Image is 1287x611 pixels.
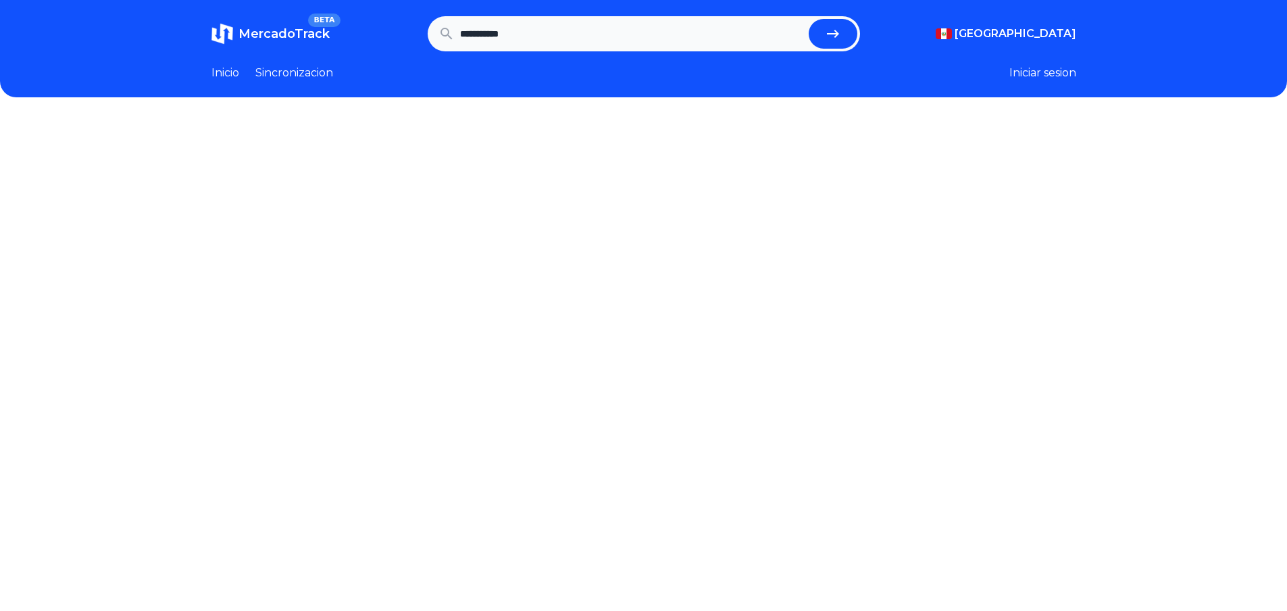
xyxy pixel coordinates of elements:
img: MercadoTrack [211,23,233,45]
span: [GEOGRAPHIC_DATA] [955,26,1076,42]
button: [GEOGRAPHIC_DATA] [936,26,1076,42]
img: Peru [936,28,952,39]
span: MercadoTrack [238,26,330,41]
button: Iniciar sesion [1009,65,1076,81]
a: Inicio [211,65,239,81]
span: BETA [308,14,340,27]
a: MercadoTrackBETA [211,23,330,45]
a: Sincronizacion [255,65,333,81]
